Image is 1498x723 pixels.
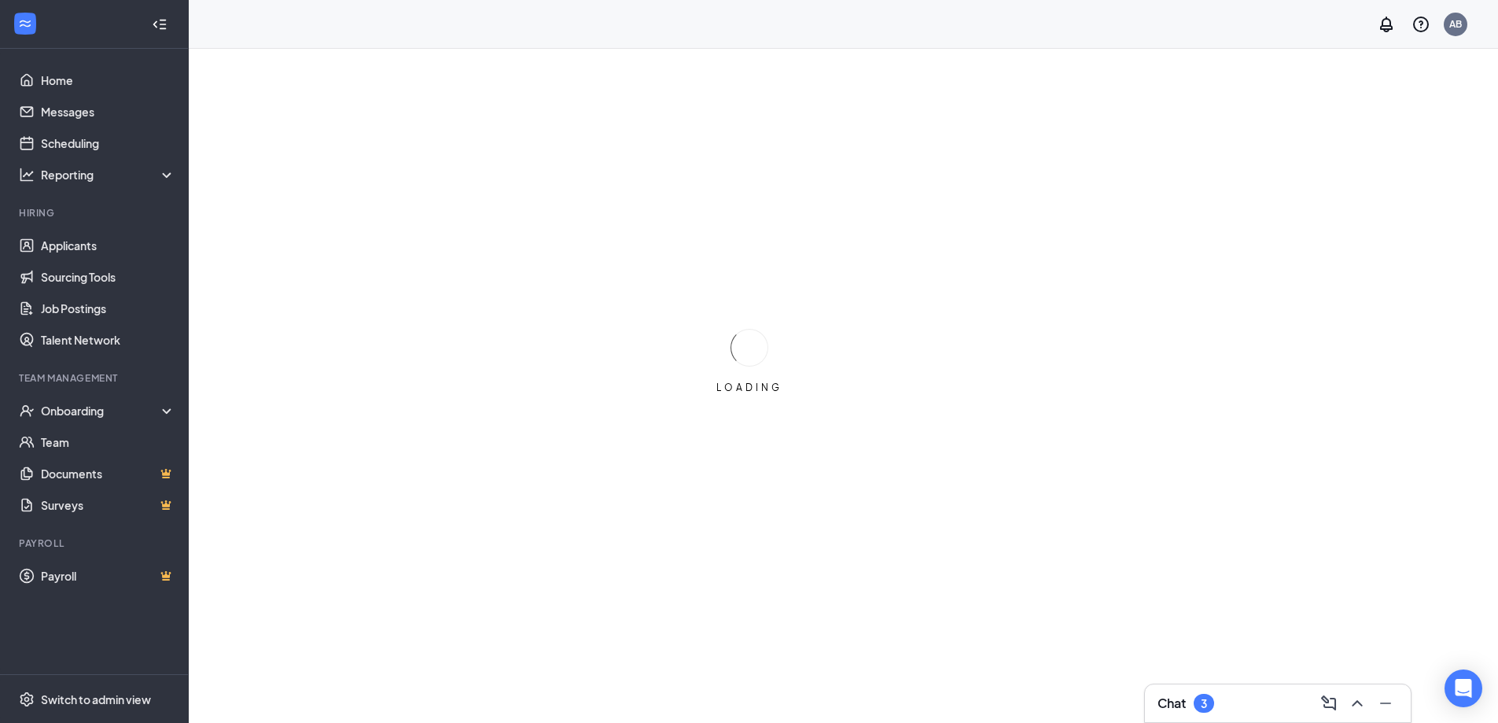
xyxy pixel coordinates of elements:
[41,96,175,127] a: Messages
[1158,695,1186,712] h3: Chat
[19,167,35,183] svg: Analysis
[41,293,175,324] a: Job Postings
[1348,694,1367,713] svg: ChevronUp
[1376,694,1395,713] svg: Minimize
[19,371,172,385] div: Team Management
[41,692,151,707] div: Switch to admin view
[1373,691,1398,716] button: Minimize
[710,381,789,394] div: LOADING
[41,127,175,159] a: Scheduling
[1201,697,1207,710] div: 3
[1316,691,1342,716] button: ComposeMessage
[1445,670,1482,707] div: Open Intercom Messenger
[41,489,175,521] a: SurveysCrown
[41,167,176,183] div: Reporting
[19,403,35,419] svg: UserCheck
[41,426,175,458] a: Team
[41,230,175,261] a: Applicants
[1449,17,1462,31] div: AB
[1377,15,1396,34] svg: Notifications
[1345,691,1370,716] button: ChevronUp
[41,65,175,96] a: Home
[19,537,172,550] div: Payroll
[41,324,175,356] a: Talent Network
[41,560,175,592] a: PayrollCrown
[19,692,35,707] svg: Settings
[17,16,33,31] svg: WorkstreamLogo
[19,206,172,219] div: Hiring
[41,458,175,489] a: DocumentsCrown
[41,261,175,293] a: Sourcing Tools
[1412,15,1430,34] svg: QuestionInfo
[1319,694,1338,713] svg: ComposeMessage
[152,17,167,32] svg: Collapse
[41,403,162,419] div: Onboarding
